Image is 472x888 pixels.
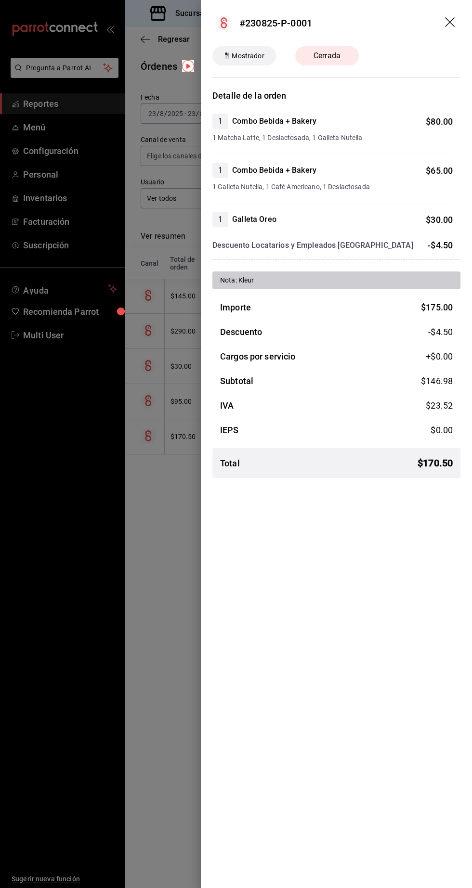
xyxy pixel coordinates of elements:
h4: Combo Bebida + Bakery [232,116,316,127]
span: 1 [212,214,228,225]
span: Mostrador [228,51,268,61]
span: $ 80.00 [426,116,453,127]
span: 1 [212,116,228,127]
span: $ 30.00 [426,215,453,225]
span: $ 0.00 [431,425,453,435]
h3: Subtotal [220,374,253,387]
h3: IVA [220,399,234,412]
h3: Importe [220,301,251,314]
h3: Descuento [220,325,262,338]
h3: IEPS [220,424,239,437]
span: $ 23.52 [426,400,453,411]
h3: Cargos por servicio [220,350,296,363]
img: Tooltip marker [182,60,194,72]
div: #230825-P-0001 [239,16,312,30]
h3: Total [220,457,240,470]
span: 1 [212,165,228,176]
span: -$4.50 [428,325,453,338]
button: drag [445,17,457,29]
span: Cerrada [308,50,346,62]
span: $ 146.98 [421,376,453,386]
span: $ 65.00 [426,166,453,176]
span: 1 Matcha Latte, 1 Deslactosada, 1 Galleta Nutella [212,133,453,143]
h4: Galleta Oreo [232,214,276,225]
span: $ 170.50 [418,456,453,470]
span: $ 175.00 [421,302,453,312]
h4: Descuento Locatarios y Empleados [GEOGRAPHIC_DATA] [212,240,413,251]
span: +$ 0.00 [426,350,453,363]
h3: Detalle de la orden [212,89,460,102]
span: -$4.50 [428,240,453,250]
div: Nota: Kleur [220,275,453,285]
span: 1 Galleta Nutella, 1 Café Americano, 1 Deslactosada [212,182,453,192]
h4: Combo Bebida + Bakery [232,165,316,176]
